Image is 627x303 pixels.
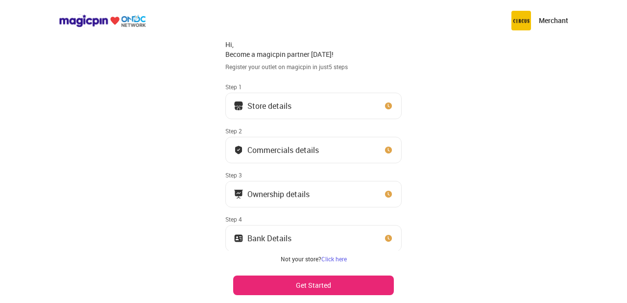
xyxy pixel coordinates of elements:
div: Bank Details [247,236,291,241]
div: Ownership details [247,192,310,197]
div: Commercials details [247,148,319,152]
img: clock_icon_new.67dbf243.svg [384,145,393,155]
div: Step 2 [225,127,402,135]
p: Merchant [539,16,568,25]
img: bank_details_tick.fdc3558c.svg [234,145,243,155]
img: clock_icon_new.67dbf243.svg [384,233,393,243]
div: Step 1 [225,83,402,91]
div: Store details [247,103,291,108]
div: Register your outlet on magicpin in just 5 steps [225,63,402,71]
button: Ownership details [225,181,402,207]
img: ondc-logo-new-small.8a59708e.svg [59,14,146,27]
img: ownership_icon.37569ceb.svg [234,233,243,243]
img: storeIcon.9b1f7264.svg [234,101,243,111]
span: Not your store? [281,255,321,263]
img: circus.b677b59b.png [511,11,531,30]
button: Get Started [233,276,394,295]
div: Step 3 [225,171,402,179]
button: Commercials details [225,137,402,163]
a: Click here [321,255,347,263]
div: Hi, Become a magicpin partner [DATE]! [225,40,402,59]
button: Bank Details [225,225,402,252]
img: commercials_icon.983f7837.svg [234,189,243,199]
img: clock_icon_new.67dbf243.svg [384,101,393,111]
button: Store details [225,93,402,119]
div: Step 4 [225,215,402,223]
img: clock_icon_new.67dbf243.svg [384,189,393,199]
